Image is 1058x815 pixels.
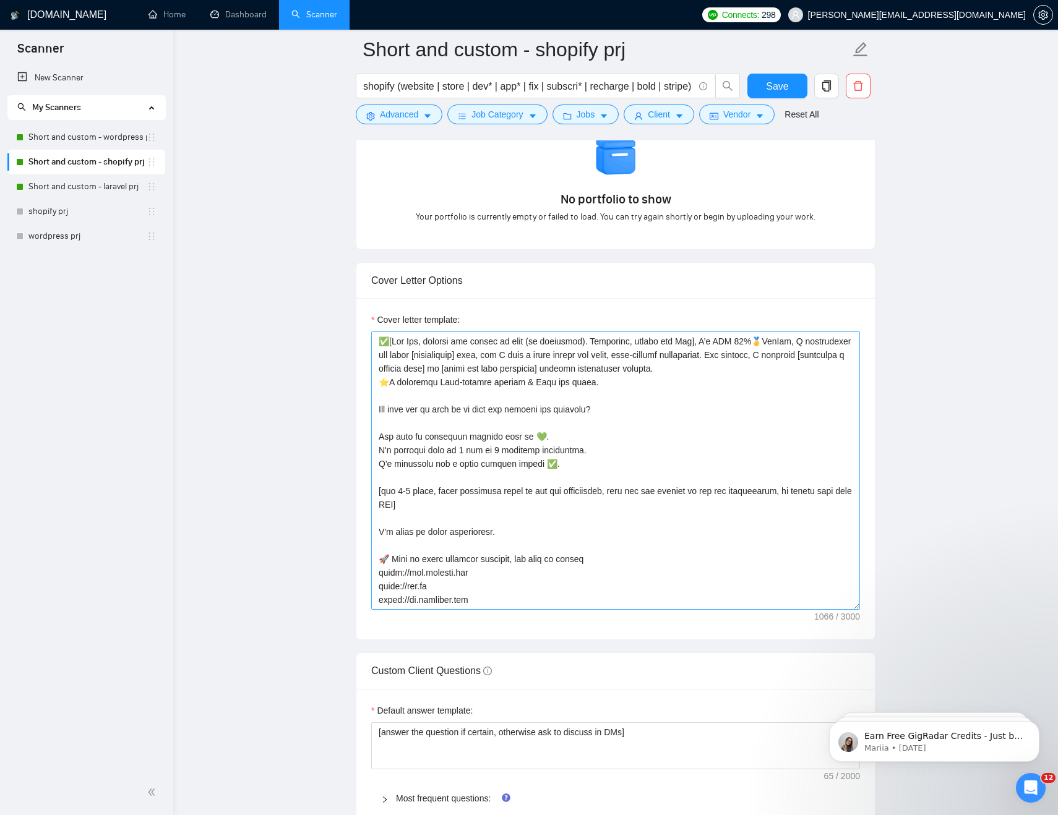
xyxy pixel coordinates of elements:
[147,132,157,142] span: holder
[723,108,750,121] span: Vendor
[371,313,460,326] label: Cover letter template:
[624,105,694,124] button: userClientcaret-down
[766,79,788,94] span: Save
[17,103,26,111] span: search
[291,9,337,20] a: searchScanner
[7,174,165,199] li: Short and custom - laravel prj
[17,102,81,113] span: My Scanners
[811,695,1058,782] iframe: Intercom notifications message
[762,8,775,22] span: 298
[17,66,155,90] a: New Scanner
[7,224,165,249] li: wordpress prj
[28,150,147,174] a: Short and custom - shopify prj
[396,793,491,803] a: Most frequent questions:
[1016,773,1046,803] iframe: Intercom live chat
[483,667,492,675] span: info-circle
[716,80,739,92] span: search
[747,74,807,98] button: Save
[1041,773,1056,783] span: 12
[715,74,740,98] button: search
[423,111,432,121] span: caret-down
[32,102,81,113] span: My Scanners
[366,111,375,121] span: setting
[363,79,694,94] input: Search Freelance Jobs...
[563,111,572,121] span: folder
[791,11,800,19] span: user
[371,784,860,813] div: Most frequent questions:
[553,105,619,124] button: folderJobscaret-down
[846,74,871,98] button: delete
[381,796,389,803] span: right
[1033,10,1053,20] a: setting
[380,108,418,121] span: Advanced
[710,111,718,121] span: idcard
[634,111,643,121] span: user
[708,10,718,20] img: upwork-logo.png
[7,66,165,90] li: New Scanner
[28,125,147,150] a: Short and custom - wordpress prj
[675,111,684,121] span: caret-down
[147,207,157,216] span: holder
[501,792,512,803] div: Tooltip anchor
[416,210,815,224] span: Your portfolio is currently empty or failed to load. You can try again shortly or begin by upload...
[148,9,186,20] a: homeHome
[815,80,838,92] span: copy
[356,105,442,124] button: settingAdvancedcaret-down
[722,8,759,22] span: Connects:
[648,108,670,121] span: Client
[1033,5,1053,25] button: setting
[7,150,165,174] li: Short and custom - shopify prj
[28,224,147,249] a: wordpress prj
[28,199,147,224] a: shopify prj
[7,199,165,224] li: shopify prj
[846,80,870,92] span: delete
[595,135,638,178] img: empty-box
[363,34,850,65] input: Scanner name...
[371,263,860,298] div: Cover Letter Options
[28,174,147,199] a: Short and custom - laravel prj
[371,704,473,717] label: Default answer template:
[814,74,839,98] button: copy
[471,108,523,121] span: Job Category
[7,125,165,150] li: Short and custom - wordpress prj
[561,190,671,208] span: No portfolio to show
[699,105,775,124] button: idcardVendorcaret-down
[699,82,707,90] span: info-circle
[458,111,467,121] span: bars
[528,111,537,121] span: caret-down
[371,331,860,610] textarea: Cover letter template:
[371,722,860,769] textarea: Default answer template:
[600,111,608,121] span: caret-down
[785,108,819,121] a: Reset All
[853,41,869,58] span: edit
[1034,10,1052,20] span: setting
[147,157,157,167] span: holder
[147,786,160,798] span: double-left
[447,105,547,124] button: barsJob Categorycaret-down
[210,9,267,20] a: dashboardDashboard
[147,231,157,241] span: holder
[147,182,157,192] span: holder
[11,6,19,25] img: logo
[755,111,764,121] span: caret-down
[371,665,492,676] span: Custom Client Questions
[7,40,74,66] span: Scanner
[577,108,595,121] span: Jobs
